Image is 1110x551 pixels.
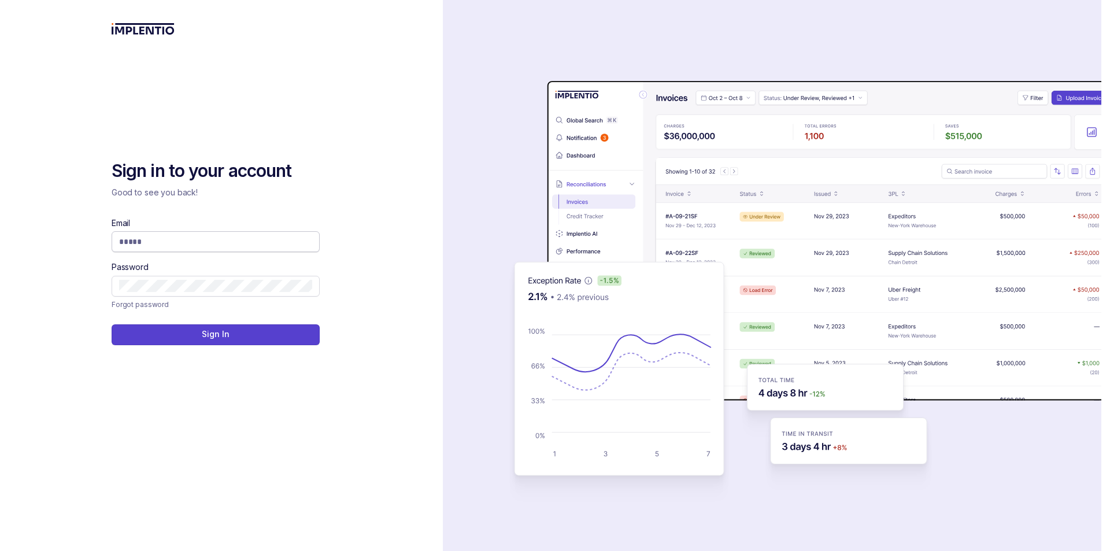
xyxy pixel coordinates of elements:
[112,187,320,198] p: Good to see you back!
[112,299,169,310] p: Forgot password
[112,324,320,345] button: Sign In
[202,328,229,340] p: Sign In
[112,160,320,183] h2: Sign in to your account
[112,299,169,310] a: Link Forgot password
[112,217,130,229] label: Email
[112,23,175,35] img: logo
[112,261,149,273] label: Password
